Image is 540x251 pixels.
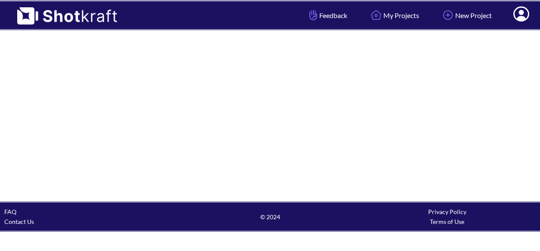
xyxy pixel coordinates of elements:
[4,218,34,225] a: Contact Us
[358,207,536,217] div: Privacy Policy
[362,4,426,27] a: My Projects
[434,4,498,27] a: New Project
[4,208,16,215] a: FAQ
[307,10,347,20] span: Feedback
[358,217,536,227] div: Terms of Use
[369,8,383,22] img: Home Icon
[182,212,359,222] span: © 2024
[441,8,455,22] img: Add Icon
[307,8,319,22] img: Hand Icon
